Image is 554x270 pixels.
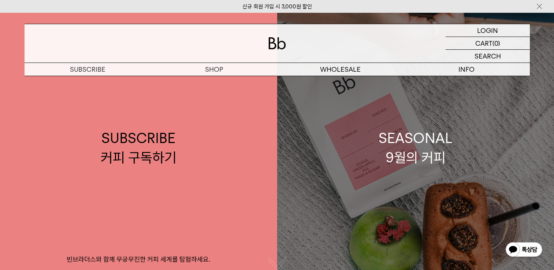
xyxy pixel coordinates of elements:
[101,128,176,167] div: SUBSCRIBE 커피 구독하기
[404,63,530,76] p: INFO
[242,3,312,10] a: 신규 회원 가입 시 3,000원 할인
[477,24,498,37] p: LOGIN
[446,24,530,37] a: LOGIN
[151,63,277,76] a: SHOP
[446,37,530,50] a: CART (0)
[277,63,404,76] p: WHOLESALE
[379,128,453,167] div: SEASONAL 9월의 커피
[492,37,500,49] p: (0)
[25,63,151,76] a: SUBSCRIBE
[268,37,286,49] img: 로고
[475,37,492,49] p: CART
[475,50,501,63] p: SEARCH
[505,241,543,259] img: 카카오톡 채널 1:1 채팅 버튼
